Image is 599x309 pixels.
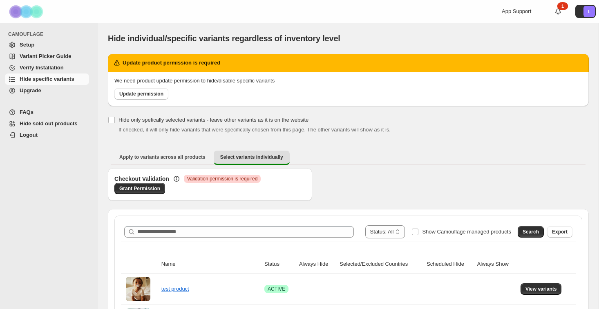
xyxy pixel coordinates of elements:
[118,127,391,133] span: If checked, it will only hide variants that were specifically chosen from this page. The other va...
[20,53,71,59] span: Variant Picker Guide
[502,8,531,14] span: App Support
[268,286,285,292] span: ACTIVE
[5,118,89,129] a: Hide sold out products
[214,151,290,165] button: Select variants individually
[20,132,38,138] span: Logout
[20,120,78,127] span: Hide sold out products
[114,183,165,194] a: Grant Permission
[554,7,562,16] a: 1
[475,255,518,273] th: Always Show
[113,151,212,164] button: Apply to variants across all products
[119,154,206,160] span: Apply to variants across all products
[20,64,64,71] span: Verify Installation
[262,255,297,273] th: Status
[20,42,34,48] span: Setup
[187,176,258,182] span: Validation permission is required
[114,78,275,84] span: We need product update permission to hide/disable specific variants
[161,286,189,292] a: test product
[5,129,89,141] a: Logout
[20,109,34,115] span: FAQs
[523,229,539,235] span: Search
[422,229,511,235] span: Show Camouflage managed products
[123,59,220,67] h2: Update product permission is required
[8,31,92,38] span: CAMOUFLAGE
[552,229,568,235] span: Export
[118,117,308,123] span: Hide only spefically selected variants - leave other variants as it is on the website
[114,175,169,183] h3: Checkout Validation
[119,185,160,192] span: Grant Permission
[557,2,568,10] div: 1
[126,277,150,301] img: test product
[5,73,89,85] a: Hide specific variants
[575,5,596,18] button: Avatar with initials L
[518,226,544,238] button: Search
[5,39,89,51] a: Setup
[547,226,572,238] button: Export
[583,6,595,17] span: Avatar with initials L
[5,107,89,118] a: FAQs
[5,51,89,62] a: Variant Picker Guide
[114,88,168,100] a: Update permission
[20,87,41,93] span: Upgrade
[119,91,163,97] span: Update permission
[159,255,262,273] th: Name
[5,62,89,73] a: Verify Installation
[20,76,74,82] span: Hide specific variants
[521,283,562,295] button: View variants
[525,286,557,292] span: View variants
[7,0,47,23] img: Camouflage
[337,255,424,273] th: Selected/Excluded Countries
[297,255,337,273] th: Always Hide
[220,154,283,160] span: Select variants individually
[5,85,89,96] a: Upgrade
[424,255,475,273] th: Scheduled Hide
[108,34,340,43] span: Hide individual/specific variants regardless of inventory level
[588,9,590,14] text: L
